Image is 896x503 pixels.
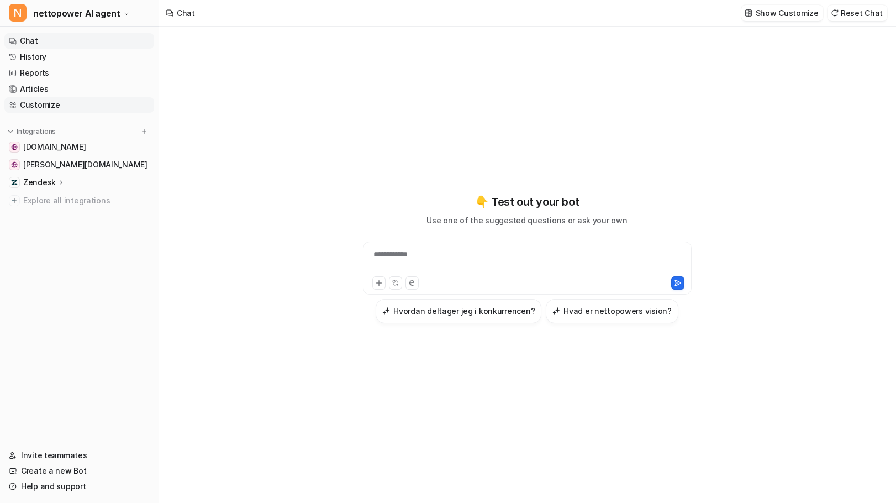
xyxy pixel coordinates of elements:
img: reset [831,9,839,17]
a: Customize [4,97,154,113]
div: Chat [177,7,195,19]
img: www.nettopower.dk [11,144,18,150]
a: Invite teammates [4,448,154,463]
span: Explore all integrations [23,192,150,209]
a: Reports [4,65,154,81]
h3: Hvad er nettopowers vision? [563,305,671,317]
span: N [9,4,27,22]
img: kunde.nettopower.dk [11,161,18,168]
p: Integrations [17,127,56,136]
button: Reset Chat [828,5,887,21]
img: menu_add.svg [140,128,148,135]
button: Hvordan deltager jeg i konkurrencen?Hvordan deltager jeg i konkurrencen? [376,299,541,323]
p: Zendesk [23,177,56,188]
button: Integrations [4,126,59,137]
a: History [4,49,154,65]
img: Hvad er nettopowers vision? [552,307,560,315]
img: expand menu [7,128,14,135]
span: [PERSON_NAME][DOMAIN_NAME] [23,159,147,170]
a: Explore all integrations [4,193,154,208]
a: kunde.nettopower.dk[PERSON_NAME][DOMAIN_NAME] [4,157,154,172]
p: Use one of the suggested questions or ask your own [426,214,627,226]
span: [DOMAIN_NAME] [23,142,86,153]
h3: Hvordan deltager jeg i konkurrencen? [393,305,535,317]
button: Hvad er nettopowers vision?Hvad er nettopowers vision? [546,299,678,323]
a: Articles [4,81,154,97]
p: Show Customize [756,7,819,19]
span: nettopower AI agent [33,6,120,21]
img: Zendesk [11,179,18,186]
p: 👇 Test out your bot [475,193,579,210]
button: Show Customize [741,5,823,21]
a: www.nettopower.dk[DOMAIN_NAME] [4,139,154,155]
a: Help and support [4,479,154,494]
img: explore all integrations [9,195,20,206]
a: Chat [4,33,154,49]
a: Create a new Bot [4,463,154,479]
img: Hvordan deltager jeg i konkurrencen? [382,307,390,315]
img: customize [745,9,752,17]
